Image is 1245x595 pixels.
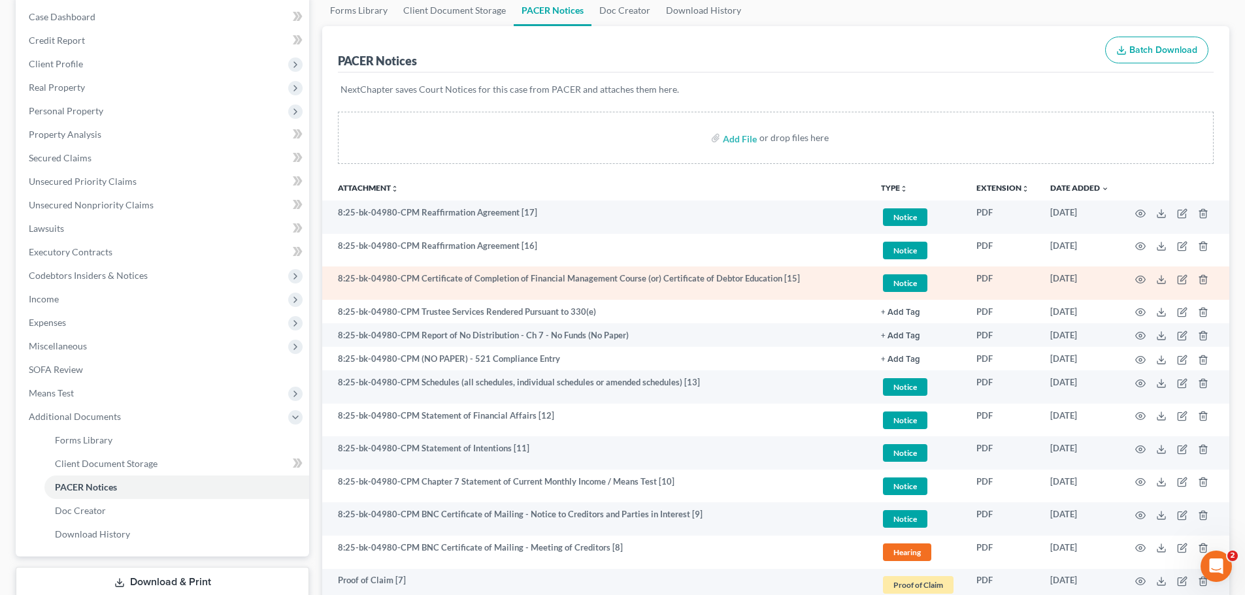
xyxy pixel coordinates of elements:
span: Real Property [29,82,85,93]
span: Income [29,293,59,304]
a: Download History [44,523,309,546]
span: Notice [883,208,927,226]
td: 8:25-bk-04980-CPM Certificate of Completion of Financial Management Course (or) Certificate of De... [322,266,871,300]
a: Property Analysis [18,123,309,146]
td: PDF [966,502,1040,536]
td: PDF [966,234,1040,267]
td: [DATE] [1040,404,1120,437]
span: Client Document Storage [55,458,158,469]
a: + Add Tag [881,306,955,318]
a: Attachmentunfold_more [338,183,399,193]
td: PDF [966,536,1040,569]
td: [DATE] [1040,234,1120,267]
td: 8:25-bk-04980-CPM Reaffirmation Agreement [17] [322,201,871,234]
td: 8:25-bk-04980-CPM BNC Certificate of Mailing - Notice to Creditors and Parties in Interest [9] [322,502,871,536]
a: Notice [881,508,955,530]
td: [DATE] [1040,370,1120,404]
a: Forms Library [44,428,309,452]
a: Unsecured Nonpriority Claims [18,193,309,217]
span: Credit Report [29,35,85,46]
td: 8:25-bk-04980-CPM BNC Certificate of Mailing - Meeting of Creditors [8] [322,536,871,569]
button: Batch Download [1105,37,1208,64]
td: PDF [966,266,1040,300]
td: PDF [966,323,1040,347]
td: PDF [966,404,1040,437]
td: [DATE] [1040,470,1120,503]
iframe: Intercom live chat [1201,551,1232,582]
td: [DATE] [1040,266,1120,300]
span: Notice [883,510,927,528]
span: Lawsuits [29,223,64,234]
td: 8:25-bk-04980-CPM Report of No Distribution - Ch 7 - No Funds (No Paper) [322,323,871,347]
a: Extensionunfold_more [976,183,1029,193]
td: [DATE] [1040,323,1120,347]
a: Credit Report [18,29,309,52]
i: unfold_more [391,185,399,193]
span: Notice [883,274,927,292]
td: 8:25-bk-04980-CPM Reaffirmation Agreement [16] [322,234,871,267]
a: Executory Contracts [18,240,309,264]
span: Notice [883,444,927,462]
button: TYPEunfold_more [881,184,908,193]
span: Download History [55,528,130,539]
span: Notice [883,378,927,396]
td: [DATE] [1040,536,1120,569]
a: Secured Claims [18,146,309,170]
span: Batch Download [1129,44,1197,56]
a: Notice [881,376,955,398]
button: + Add Tag [881,332,920,340]
a: + Add Tag [881,353,955,365]
a: Hearing [881,541,955,563]
a: + Add Tag [881,329,955,342]
a: Unsecured Priority Claims [18,170,309,193]
span: Forms Library [55,434,112,445]
td: PDF [966,300,1040,323]
span: Case Dashboard [29,11,95,22]
span: Notice [883,242,927,259]
a: Notice [881,442,955,464]
i: unfold_more [1021,185,1029,193]
button: + Add Tag [881,355,920,364]
td: [DATE] [1040,436,1120,470]
span: Expenses [29,317,66,328]
span: Unsecured Priority Claims [29,176,137,187]
td: 8:25-bk-04980-CPM (NO PAPER) - 521 Compliance Entry [322,347,871,370]
a: PACER Notices [44,475,309,499]
a: Date Added expand_more [1050,183,1109,193]
a: Notice [881,272,955,294]
a: Notice [881,475,955,497]
td: PDF [966,347,1040,370]
td: 8:25-bk-04980-CPM Schedules (all schedules, individual schedules or amended schedules) [13] [322,370,871,404]
span: Codebtors Insiders & Notices [29,270,148,281]
i: unfold_more [900,185,908,193]
span: Hearing [883,543,931,561]
a: Notice [881,206,955,228]
p: NextChapter saves Court Notices for this case from PACER and attaches them here. [340,83,1211,96]
span: Property Analysis [29,129,101,140]
span: PACER Notices [55,481,117,492]
span: Unsecured Nonpriority Claims [29,199,154,210]
td: 8:25-bk-04980-CPM Chapter 7 Statement of Current Monthly Income / Means Test [10] [322,470,871,503]
span: Additional Documents [29,411,121,422]
a: Lawsuits [18,217,309,240]
span: Doc Creator [55,505,106,516]
td: [DATE] [1040,347,1120,370]
a: Notice [881,240,955,261]
a: Client Document Storage [44,452,309,475]
span: Proof of Claim [883,576,954,594]
span: Executory Contracts [29,246,112,257]
span: Personal Property [29,105,103,116]
td: PDF [966,470,1040,503]
a: SOFA Review [18,358,309,381]
span: SOFA Review [29,364,83,375]
span: Means Test [29,387,74,398]
td: 8:25-bk-04980-CPM Statement of Intentions [11] [322,436,871,470]
button: + Add Tag [881,308,920,317]
span: 2 [1227,551,1238,561]
span: Secured Claims [29,152,91,163]
span: Miscellaneous [29,340,87,351]
a: Doc Creator [44,499,309,523]
td: [DATE] [1040,502,1120,536]
span: Client Profile [29,58,83,69]
td: PDF [966,201,1040,234]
